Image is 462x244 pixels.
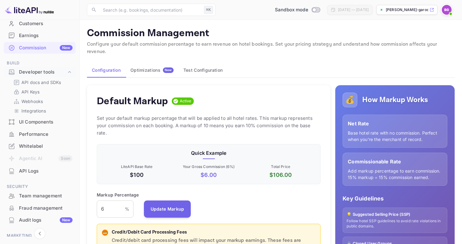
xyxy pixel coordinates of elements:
[130,67,174,73] div: Optimizations
[4,190,76,202] div: Team management
[343,194,447,203] p: Key Guidelines
[4,30,76,42] div: Earnings
[19,205,73,212] div: Fraud management
[4,42,76,53] a: CommissionNew
[362,95,428,105] h5: How Markup Works
[174,164,243,170] p: Your Gross Commission ( 6 %)
[102,164,171,170] p: LiteAPI Base Rate
[348,120,442,127] p: Net Rate
[19,32,73,39] div: Earnings
[345,94,355,105] p: 💰
[19,168,73,175] div: API Logs
[4,165,76,177] a: API Logs
[272,6,322,13] div: Switch to Production mode
[11,78,73,87] div: API docs and SDKs
[13,79,71,86] a: API docs and SDKs
[347,219,443,229] p: Follow hotel SSP guidelines to avoid rate violations in public domains.
[60,45,73,51] div: New
[21,89,39,95] p: API Keys
[19,217,73,224] div: Audit logs
[4,202,76,214] a: Fraud management
[13,89,71,95] a: API Keys
[4,67,76,78] div: Developer tools
[4,232,76,239] span: Marketing
[348,130,442,143] p: Base hotel rate with no commission. Perfect when you're the merchant of record.
[246,171,315,179] p: $ 106.00
[97,95,168,107] h4: Default Markup
[87,63,126,78] button: Configuration
[4,42,76,54] div: CommissionNew
[19,44,73,51] div: Commission
[19,119,73,126] div: UI Components
[178,63,227,78] button: Test Configuration
[204,6,213,14] div: ⌘K
[275,6,308,13] span: Sandbox mode
[102,149,315,157] p: Quick Example
[125,206,129,212] p: %
[442,5,452,15] img: benard garodant
[4,60,76,67] span: Build
[348,158,442,165] p: Commissionable Rate
[11,87,73,96] div: API Keys
[174,171,243,179] p: $ 6.00
[19,143,73,150] div: Whitelabel
[103,230,107,235] p: 💳
[177,98,194,104] span: Active
[97,192,139,198] p: Markup Percentage
[99,4,201,16] input: Search (e.g. bookings, documentation)
[386,7,428,13] p: [PERSON_NAME]-garodant-x6vd8....
[19,131,73,138] div: Performance
[13,98,71,105] a: Webhooks
[97,115,321,137] p: Set your default markup percentage that will be applied to all hotel rates. This markup represent...
[4,183,76,190] span: Security
[4,116,76,128] div: UI Components
[4,140,76,152] a: Whitelabel
[97,200,125,218] input: 0
[21,108,46,114] p: Integrations
[19,20,73,27] div: Customers
[21,79,61,86] p: API docs and SDKs
[4,18,76,29] a: Customers
[19,69,66,76] div: Developer tools
[60,217,73,223] div: New
[5,5,54,15] img: LiteAPI logo
[21,98,43,105] p: Webhooks
[87,27,455,40] p: Commission Management
[4,214,76,226] a: Audit logsNew
[4,190,76,201] a: Team management
[11,106,73,115] div: Integrations
[246,164,315,170] p: Total Price
[338,7,369,13] div: [DATE] — [DATE]
[19,193,73,200] div: Team management
[163,68,174,72] span: New
[13,108,71,114] a: Integrations
[4,30,76,41] a: Earnings
[87,41,455,55] p: Configure your default commission percentage to earn revenue on hotel bookings. Set your pricing ...
[34,228,45,239] button: Collapse navigation
[112,229,315,236] p: Credit/Debit Card Processing Fees
[11,97,73,106] div: Webhooks
[348,168,442,181] p: Add markup percentage to earn commission. 15% markup = 15% commission earned.
[144,200,191,218] button: Update Markup
[347,212,443,218] p: 💡 Suggested Selling Price (SSP)
[4,128,76,140] a: Performance
[102,171,171,179] p: $100
[4,116,76,128] a: UI Components
[4,18,76,30] div: Customers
